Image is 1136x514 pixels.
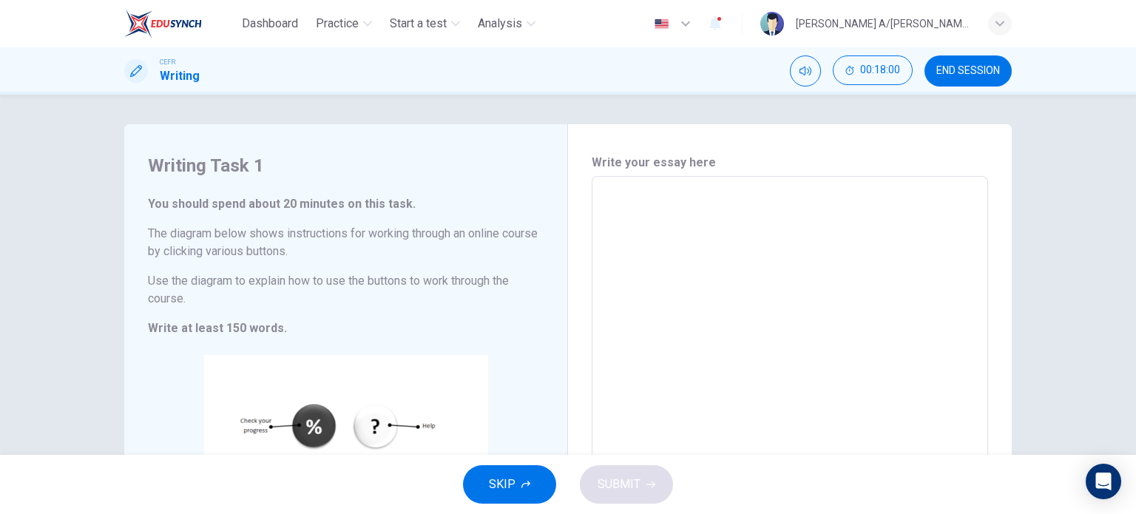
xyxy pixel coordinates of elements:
img: en [652,18,671,30]
button: Practice [310,10,378,37]
div: [PERSON_NAME] A/[PERSON_NAME] [796,15,970,33]
h6: Write your essay here [592,154,988,172]
span: CEFR [160,57,175,67]
button: Analysis [472,10,541,37]
button: END SESSION [924,55,1012,87]
img: EduSynch logo [124,9,202,38]
h6: Use the diagram to explain how to use the buttons to work through the course. [148,272,544,308]
div: Open Intercom Messenger [1086,464,1121,499]
span: SKIP [489,474,515,495]
div: Mute [790,55,821,87]
span: Start a test [390,15,447,33]
h1: Writing [160,67,200,85]
div: Hide [833,55,913,87]
span: 00:18:00 [860,64,900,76]
button: SKIP [463,465,556,504]
span: Dashboard [242,15,298,33]
strong: Write at least 150 words. [148,321,287,335]
h6: The diagram below shows instructions for working through an online course by clicking various but... [148,225,544,260]
img: Profile picture [760,12,784,35]
h6: You should spend about 20 minutes on this task. [148,195,544,213]
span: Practice [316,15,359,33]
span: END SESSION [936,65,1000,77]
button: 00:18:00 [833,55,913,85]
h4: Writing Task 1 [148,154,544,177]
span: Analysis [478,15,522,33]
button: Start a test [384,10,466,37]
a: EduSynch logo [124,9,236,38]
button: Dashboard [236,10,304,37]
